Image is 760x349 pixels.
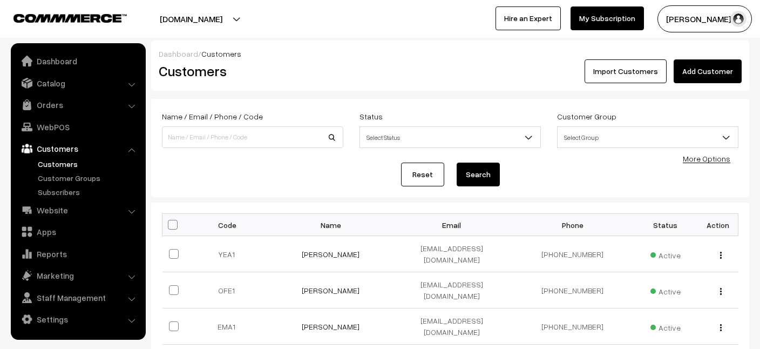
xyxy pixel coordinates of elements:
th: Action [698,214,738,236]
td: [PHONE_NUMBER] [512,236,633,272]
a: Website [13,200,142,220]
a: Subscribers [35,186,142,198]
a: Customer Groups [35,172,142,184]
button: [PERSON_NAME] S… [657,5,752,32]
label: Customer Group [557,111,616,122]
button: Search [457,163,500,186]
a: Apps [13,222,142,241]
label: Name / Email / Phone / Code [162,111,263,122]
input: Name / Email / Phone / Code [162,126,343,148]
a: Settings [13,310,142,329]
a: COMMMERCE [13,11,108,24]
a: Catalog [13,73,142,93]
a: Add Customer [674,59,742,83]
td: [EMAIL_ADDRESS][DOMAIN_NAME] [391,308,512,345]
td: OFE1 [189,272,270,308]
h2: Customers [159,63,442,79]
span: Select Status [359,126,541,148]
td: EMA1 [189,308,270,345]
a: Import Customers [585,59,667,83]
img: Menu [720,288,722,295]
a: My Subscription [571,6,644,30]
a: Orders [13,95,142,115]
td: YEA1 [189,236,270,272]
div: / [159,48,742,59]
label: Status [359,111,383,122]
a: [PERSON_NAME] [302,286,359,295]
span: Customers [201,49,241,58]
a: Hire an Expert [496,6,561,30]
a: Staff Management [13,288,142,307]
span: Select Group [558,128,738,147]
a: Marketing [13,266,142,285]
th: Status [633,214,698,236]
td: [EMAIL_ADDRESS][DOMAIN_NAME] [391,272,512,308]
a: Dashboard [159,49,198,58]
th: Phone [512,214,633,236]
img: COMMMERCE [13,14,127,22]
span: Active [650,247,681,261]
span: Active [650,283,681,297]
a: Reports [13,244,142,264]
th: Name [270,214,391,236]
img: Menu [720,252,722,259]
a: WebPOS [13,117,142,137]
a: Customers [35,158,142,170]
th: Code [189,214,270,236]
a: Reset [401,163,444,186]
td: [EMAIL_ADDRESS][DOMAIN_NAME] [391,236,512,272]
button: [DOMAIN_NAME] [122,5,260,32]
a: More Options [683,154,730,163]
span: Active [650,319,681,333]
a: [PERSON_NAME] [302,322,359,331]
img: Menu [720,324,722,331]
td: [PHONE_NUMBER] [512,272,633,308]
span: Select Status [360,128,540,147]
a: Customers [13,139,142,158]
th: Email [391,214,512,236]
a: [PERSON_NAME] [302,250,359,259]
img: user [730,11,747,27]
span: Select Group [557,126,738,148]
td: [PHONE_NUMBER] [512,308,633,345]
a: Dashboard [13,51,142,71]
